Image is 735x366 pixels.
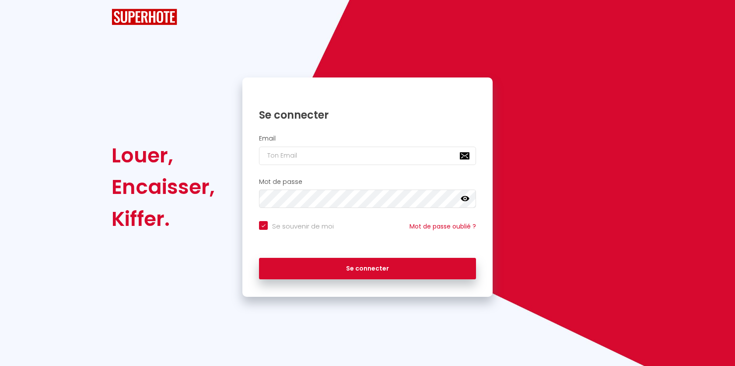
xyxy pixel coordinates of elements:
div: Louer, [112,140,215,171]
h1: Se connecter [259,108,476,122]
div: Kiffer. [112,203,215,235]
input: Ton Email [259,147,476,165]
div: Encaisser, [112,171,215,203]
h2: Email [259,135,476,142]
a: Mot de passe oublié ? [409,222,476,231]
img: SuperHote logo [112,9,177,25]
h2: Mot de passe [259,178,476,186]
button: Se connecter [259,258,476,280]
